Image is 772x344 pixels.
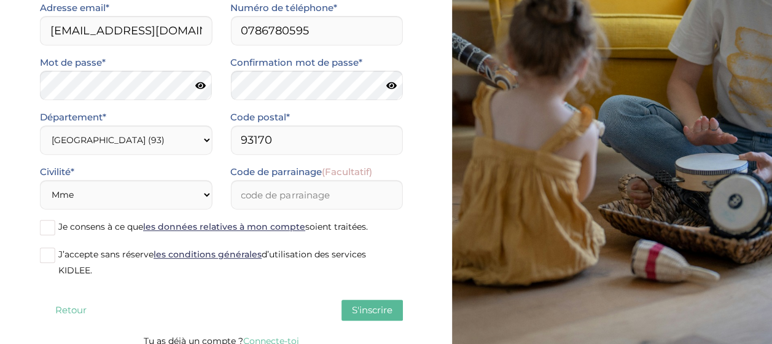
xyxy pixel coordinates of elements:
a: les conditions générales [154,249,262,260]
span: J’accepte sans réserve d’utilisation des services KIDLEE. [58,249,366,276]
input: Numero de telephone [230,16,402,45]
input: code de parrainage [230,180,402,209]
span: S'inscrire [352,304,392,316]
input: Email [40,16,212,45]
label: Civilité* [40,164,74,180]
input: Code postal [230,125,402,155]
label: Code postal* [230,109,290,125]
a: les données relatives à mon compte [143,221,305,232]
label: Confirmation mot de passe* [230,55,362,71]
button: Retour [40,300,101,321]
span: Je consens à ce que soient traitées. [58,221,368,232]
label: Mot de passe* [40,55,106,71]
label: Code de parrainage [230,164,372,180]
button: S'inscrire [341,300,403,321]
label: Département* [40,109,106,125]
span: (Facultatif) [321,166,372,178]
